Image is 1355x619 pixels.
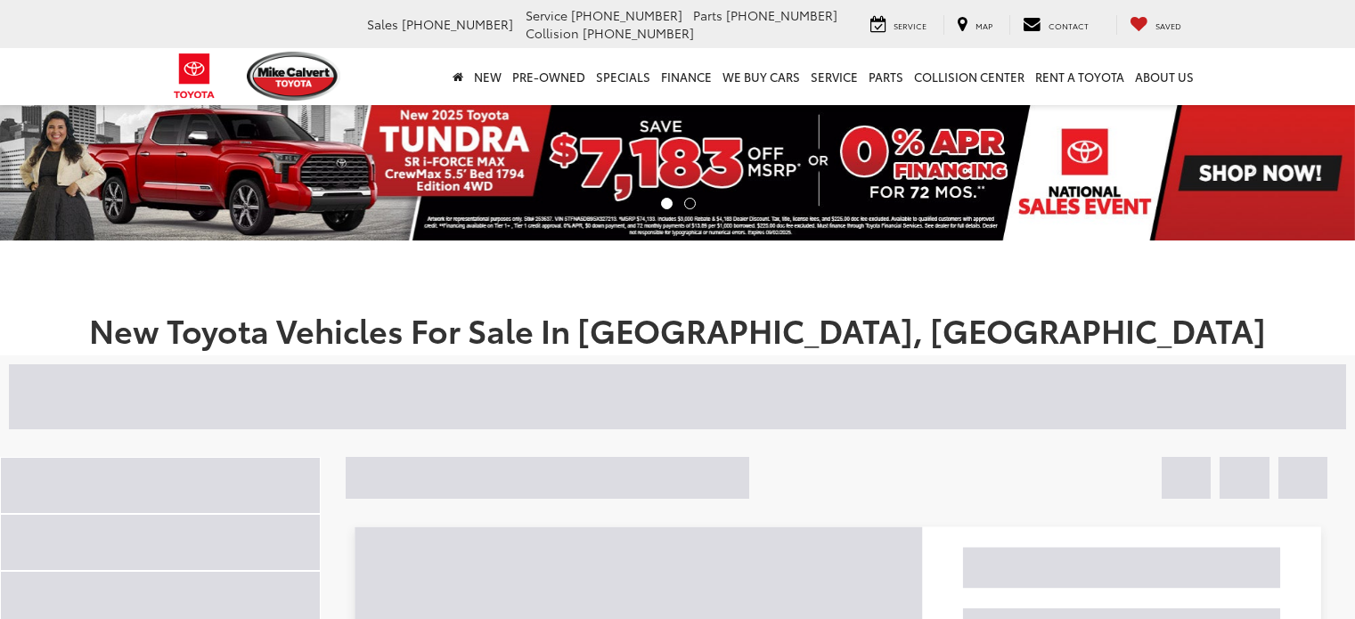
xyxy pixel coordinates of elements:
a: Pre-Owned [507,48,591,105]
a: Home [447,48,469,105]
span: Collision [526,24,579,42]
span: [PHONE_NUMBER] [571,6,682,24]
a: Contact [1009,15,1102,35]
span: Sales [367,15,398,33]
a: Finance [656,48,717,105]
span: Map [975,20,992,31]
a: Service [857,15,940,35]
img: Mike Calvert Toyota [247,52,341,101]
span: Service [526,6,567,24]
a: Rent a Toyota [1030,48,1130,105]
span: Service [894,20,926,31]
a: Collision Center [909,48,1030,105]
span: Saved [1155,20,1181,31]
span: Parts [693,6,722,24]
a: Map [943,15,1006,35]
a: New [469,48,507,105]
img: Toyota [161,47,228,105]
a: About Us [1130,48,1199,105]
span: [PHONE_NUMBER] [402,15,513,33]
a: Service [805,48,863,105]
a: Parts [863,48,909,105]
span: Contact [1049,20,1089,31]
span: [PHONE_NUMBER] [583,24,694,42]
a: WE BUY CARS [717,48,805,105]
a: Specials [591,48,656,105]
a: My Saved Vehicles [1116,15,1195,35]
span: [PHONE_NUMBER] [726,6,837,24]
